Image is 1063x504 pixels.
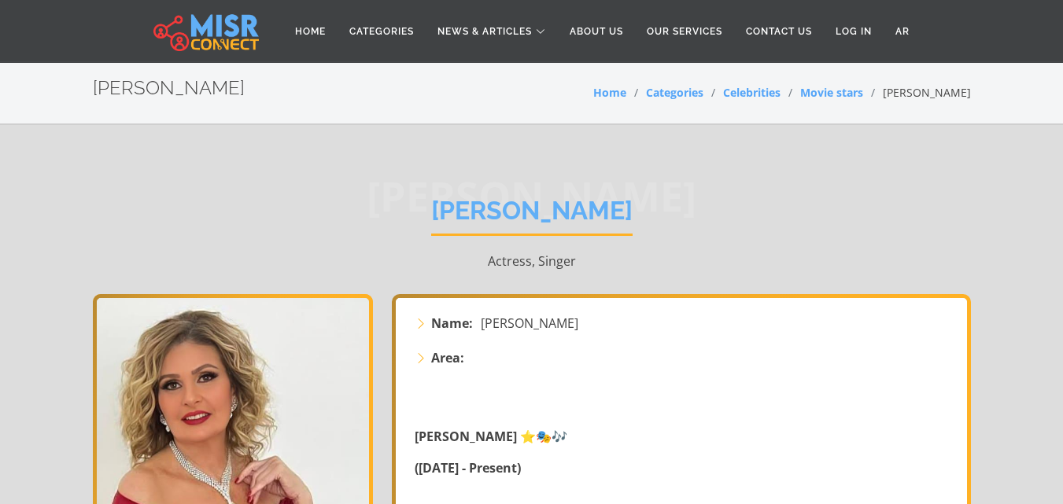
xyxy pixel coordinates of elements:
[431,196,633,236] h1: [PERSON_NAME]
[437,24,532,39] span: News & Articles
[93,252,971,270] p: Actress, Singer
[884,17,921,46] a: AR
[415,459,521,476] strong: ([DATE] - Present)
[431,314,473,333] strong: Name:
[153,12,259,51] img: main.misr_connect
[426,17,558,46] a: News & Articles
[338,17,426,46] a: Categories
[558,17,635,46] a: About Us
[723,85,781,100] a: Celebrities
[415,428,567,445] strong: [PERSON_NAME] ⭐️🎭🎶
[824,17,884,46] a: Log in
[481,314,578,333] span: [PERSON_NAME]
[431,348,464,367] strong: Area:
[863,84,971,101] li: [PERSON_NAME]
[800,85,863,100] a: Movie stars
[734,17,824,46] a: Contact Us
[283,17,338,46] a: Home
[593,85,626,100] a: Home
[635,17,734,46] a: Our Services
[93,77,245,100] h2: [PERSON_NAME]
[646,85,703,100] a: Categories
